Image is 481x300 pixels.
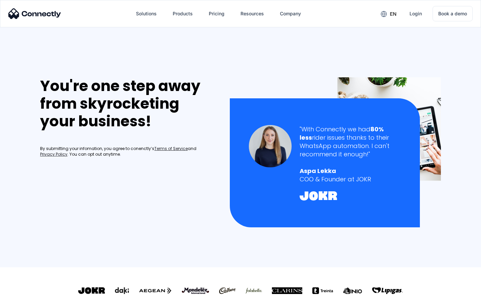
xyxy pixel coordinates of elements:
a: Book a demo [433,6,473,21]
div: By submitting your infomation, you agree to conenctly’s and . You can opt out anytime. [40,146,216,157]
div: COO & Founder at JOKR [300,175,401,183]
div: Solutions [136,9,157,18]
div: Company [280,9,301,18]
div: "With Connectly we had rider issues thanks to their WhatsApp automation. I can't recommend it eno... [300,125,401,159]
strong: Aspa Lekka [300,167,336,175]
ul: Language list [13,288,40,298]
a: Login [404,6,427,22]
div: Pricing [209,9,224,18]
div: You're one step away from skyrocketing your business! [40,77,216,130]
img: Connectly Logo [8,8,61,19]
div: Resources [240,9,264,18]
strong: 80% less [300,125,384,142]
a: Pricing [203,6,230,22]
aside: Language selected: English [7,288,40,298]
a: Terms of Service [154,146,188,152]
div: Products [173,9,193,18]
div: Login [410,9,422,18]
a: Privacy Policy [40,152,67,157]
div: en [390,9,396,19]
